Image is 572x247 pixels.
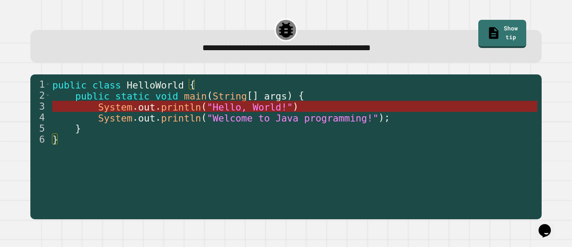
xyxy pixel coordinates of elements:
span: void [155,90,178,101]
span: main [184,90,207,101]
div: 3 [30,101,51,112]
div: 4 [30,112,51,123]
div: 5 [30,123,51,134]
a: Show tip [478,20,527,48]
span: System [98,101,132,112]
span: out [138,101,155,112]
span: String [213,90,247,101]
span: out [138,112,155,123]
span: "Welcome to Java programming!" [207,112,378,123]
div: 2 [30,90,51,101]
span: public [75,90,110,101]
span: "Hello, World!" [207,101,293,112]
span: class [92,79,121,90]
span: static [115,90,150,101]
span: println [161,101,201,112]
div: 1 [30,79,51,90]
span: println [161,112,201,123]
div: 6 [30,134,51,145]
iframe: chat widget [535,212,563,238]
span: System [98,112,132,123]
span: Toggle code folding, rows 1 through 6 [45,79,50,90]
span: public [52,79,87,90]
span: args [264,90,287,101]
span: HelloWorld [127,79,184,90]
span: Toggle code folding, rows 2 through 5 [45,90,50,101]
